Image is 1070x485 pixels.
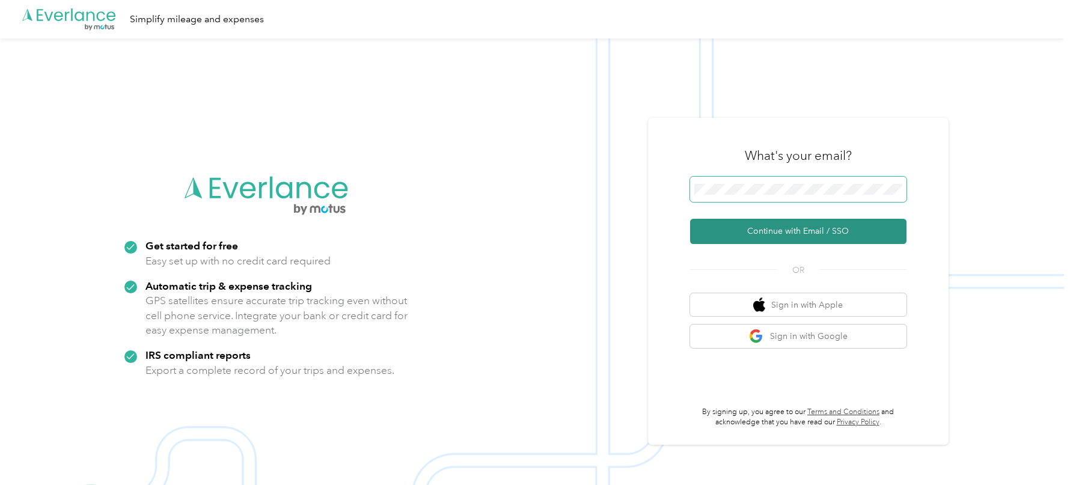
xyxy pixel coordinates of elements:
span: OR [777,264,819,276]
img: google logo [749,329,764,344]
iframe: Everlance-gr Chat Button Frame [1003,418,1070,485]
p: By signing up, you agree to our and acknowledge that you have read our . [690,407,906,428]
strong: Get started for free [145,239,238,252]
img: apple logo [753,297,765,313]
p: GPS satellites ensure accurate trip tracking even without cell phone service. Integrate your bank... [145,293,408,338]
p: Easy set up with no credit card required [145,254,331,269]
a: Privacy Policy [837,418,879,427]
p: Export a complete record of your trips and expenses. [145,363,394,378]
div: Simplify mileage and expenses [130,12,264,27]
h3: What's your email? [745,147,852,164]
button: Continue with Email / SSO [690,219,906,244]
button: apple logoSign in with Apple [690,293,906,317]
a: Terms and Conditions [807,407,879,416]
strong: IRS compliant reports [145,349,251,361]
button: google logoSign in with Google [690,325,906,348]
strong: Automatic trip & expense tracking [145,279,312,292]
